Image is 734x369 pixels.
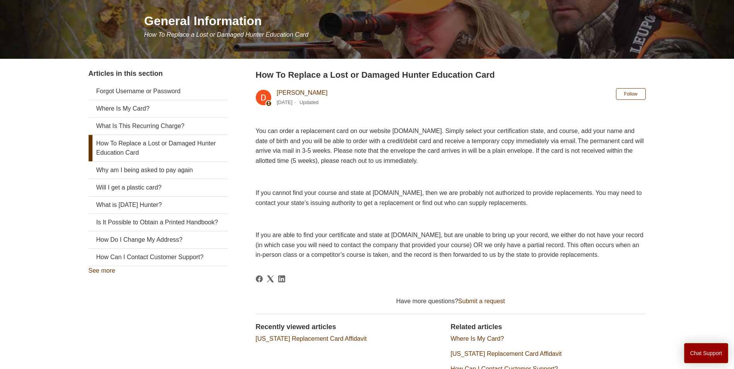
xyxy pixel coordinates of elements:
[451,350,562,357] a: [US_STATE] Replacement Card Affidavit
[278,275,285,282] svg: Share this page on LinkedIn
[277,99,293,105] time: 03/04/2024, 10:49
[89,214,228,231] a: Is It Possible to Obtain a Printed Handbook?
[256,275,263,282] svg: Share this page on Facebook
[277,89,328,96] a: [PERSON_NAME]
[89,249,228,266] a: How Can I Contact Customer Support?
[144,31,309,38] span: How To Replace a Lost or Damaged Hunter Education Card
[278,275,285,282] a: LinkedIn
[89,231,228,248] a: How Do I Change My Address?
[256,128,644,164] span: You can order a replacement card on our website [DOMAIN_NAME]. Simply select your certification s...
[89,100,228,117] a: Where Is My Card?
[451,335,504,342] a: Where Is My Card?
[458,298,505,304] a: Submit a request
[89,135,228,161] a: How To Replace a Lost or Damaged Hunter Education Card
[144,12,646,30] h1: General Information
[256,232,643,258] span: If you are able to find your certificate and state at [DOMAIN_NAME], but are unable to bring up y...
[299,99,318,105] li: Updated
[89,267,115,274] a: See more
[451,322,646,332] h2: Related articles
[256,68,646,81] h2: How To Replace a Lost or Damaged Hunter Education Card
[89,70,163,77] span: Articles in this section
[256,190,642,206] span: If you cannot find your course and state at [DOMAIN_NAME], then we are probably not authorized to...
[267,275,274,282] svg: Share this page on X Corp
[256,335,367,342] a: [US_STATE] Replacement Card Affidavit
[616,88,646,100] button: Follow Article
[89,83,228,100] a: Forgot Username or Password
[256,275,263,282] a: Facebook
[89,118,228,135] a: What Is This Recurring Charge?
[256,297,646,306] div: Have more questions?
[267,275,274,282] a: X Corp
[89,196,228,214] a: What is [DATE] Hunter?
[89,179,228,196] a: Will I get a plastic card?
[256,322,443,332] h2: Recently viewed articles
[684,343,729,363] button: Chat Support
[89,162,228,179] a: Why am I being asked to pay again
